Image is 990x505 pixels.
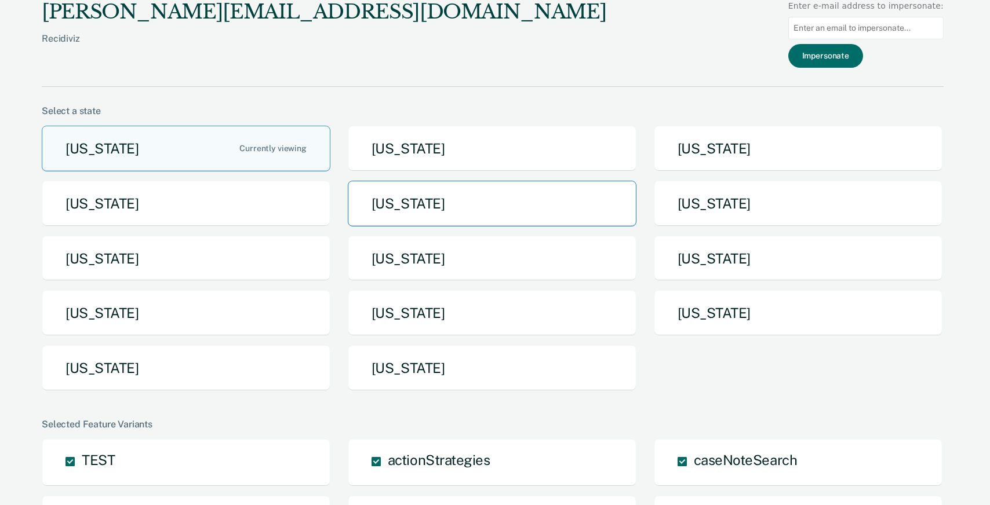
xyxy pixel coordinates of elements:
[788,17,944,39] input: Enter an email to impersonate...
[654,236,942,281] button: [US_STATE]
[42,126,330,171] button: [US_STATE]
[42,290,330,336] button: [US_STATE]
[788,44,863,68] button: Impersonate
[348,236,636,281] button: [US_STATE]
[348,290,636,336] button: [US_STATE]
[694,452,797,468] span: caseNoteSearch
[82,452,115,468] span: TEST
[42,419,944,430] div: Selected Feature Variants
[348,181,636,226] button: [US_STATE]
[42,105,944,116] div: Select a state
[654,181,942,226] button: [US_STATE]
[654,126,942,171] button: [US_STATE]
[42,181,330,226] button: [US_STATE]
[42,33,606,63] div: Recidiviz
[388,452,490,468] span: actionStrategies
[348,126,636,171] button: [US_STATE]
[42,345,330,391] button: [US_STATE]
[654,290,942,336] button: [US_STATE]
[348,345,636,391] button: [US_STATE]
[42,236,330,281] button: [US_STATE]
